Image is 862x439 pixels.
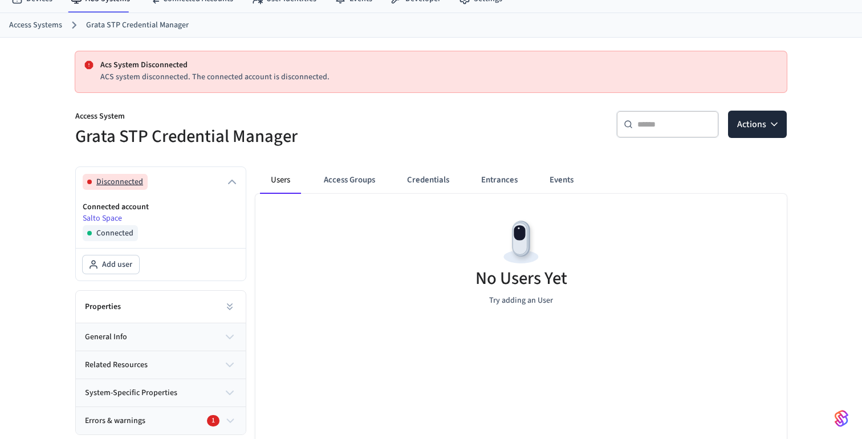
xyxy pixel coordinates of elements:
p: Acs System Disconnected [100,59,778,71]
span: Connected [96,227,133,239]
button: Events [540,166,583,194]
h5: Grata STP Credential Manager [75,125,424,148]
button: Add user [83,255,139,274]
button: system-specific properties [76,379,246,407]
span: general info [85,331,127,343]
span: related resources [85,359,148,371]
button: general info [76,323,246,351]
button: Users [260,166,301,194]
a: Salto Space [83,213,122,224]
span: system-specific properties [85,387,177,399]
h2: Properties [85,301,121,312]
button: Entrances [472,166,527,194]
button: Errors & warnings1 [76,407,246,434]
a: Access Systems [9,19,62,31]
p: Access System [75,111,424,125]
button: Disconnected [83,174,239,190]
p: Try adding an User [489,295,553,307]
button: Credentials [398,166,458,194]
span: Disconnected [96,176,143,188]
div: Disconnected [83,190,239,241]
img: SeamLogoGradient.69752ec5.svg [835,409,848,428]
span: Errors & warnings [85,415,145,427]
a: Grata STP Credential Manager [86,19,189,31]
div: 1 [207,415,219,426]
p: Connected account [83,201,239,213]
h5: No Users Yet [475,267,567,290]
button: Access Groups [315,166,384,194]
span: Add user [102,259,132,270]
p: ACS system disconnected. The connected account is disconnected. [100,71,778,83]
img: Devices Empty State [495,217,547,268]
button: Actions [728,111,787,138]
button: related resources [76,351,246,379]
